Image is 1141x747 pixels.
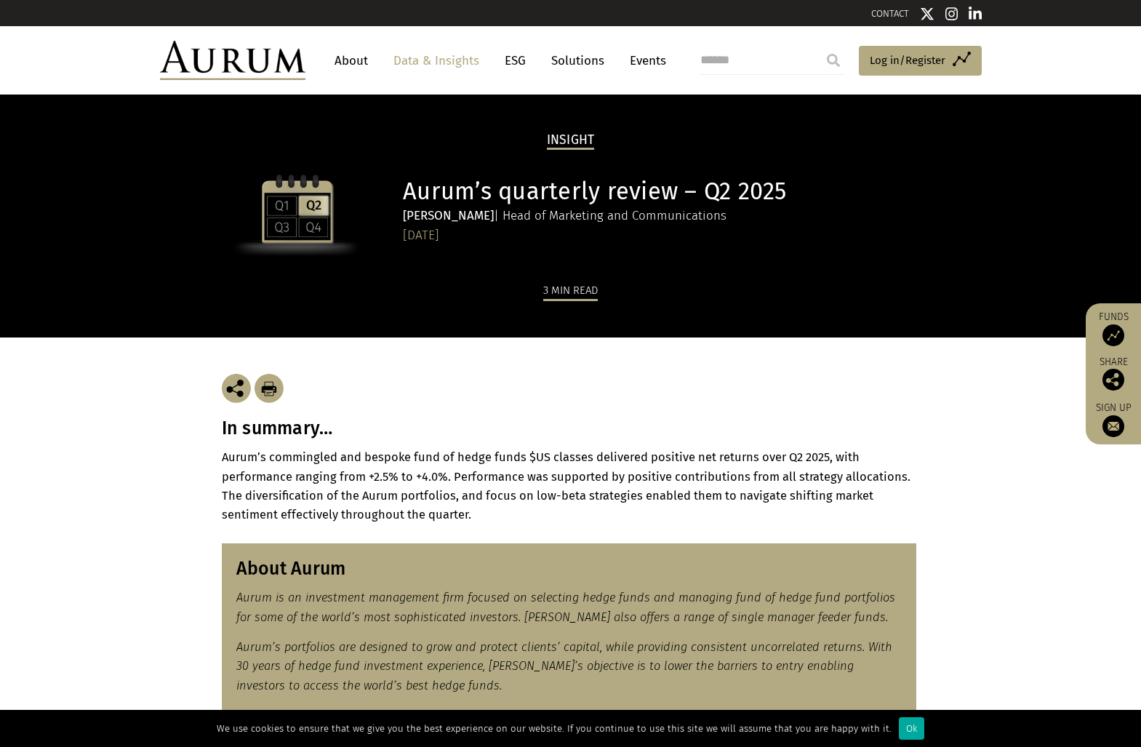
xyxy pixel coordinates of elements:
[236,640,892,692] em: Aurum’s portfolios are designed to grow and protect clients’ capital, while providing consistent ...
[236,591,895,623] em: Aurum is an investment management firm focused on selecting hedge funds and managing fund of hedg...
[327,47,375,74] a: About
[403,225,916,246] div: [DATE]
[819,46,848,75] input: Submit
[544,47,612,74] a: Solutions
[403,208,494,223] strong: [PERSON_NAME]
[899,717,924,740] div: Ok
[547,132,595,150] h2: Insight
[1102,324,1124,346] img: Access Funds
[1093,357,1134,391] div: Share
[1093,311,1134,346] a: Funds
[859,46,982,76] a: Log in/Register
[236,558,902,580] h3: About Aurum
[920,7,934,21] img: Twitter icon
[945,7,958,21] img: Instagram icon
[222,374,251,403] img: Share this post
[1093,402,1134,437] a: Sign up
[622,47,666,74] a: Events
[543,281,598,301] div: 3 min read
[386,47,487,74] a: Data & Insights
[870,52,945,69] span: Log in/Register
[222,450,910,522] strong: Aurum’s commingled and bespoke fund of hedge funds $US classes delivered positive net returns ove...
[255,374,284,403] img: Download Article
[1102,369,1124,391] img: Share this post
[403,177,916,206] h1: Aurum’s quarterly review – Q2 2025
[871,8,909,19] a: CONTACT
[160,41,305,80] img: Aurum
[403,206,916,225] div: | Head of Marketing and Communications
[222,418,920,439] h3: In summary…
[1102,415,1124,437] img: Sign up to our newsletter
[969,7,982,21] img: Linkedin icon
[497,47,533,74] a: ESG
